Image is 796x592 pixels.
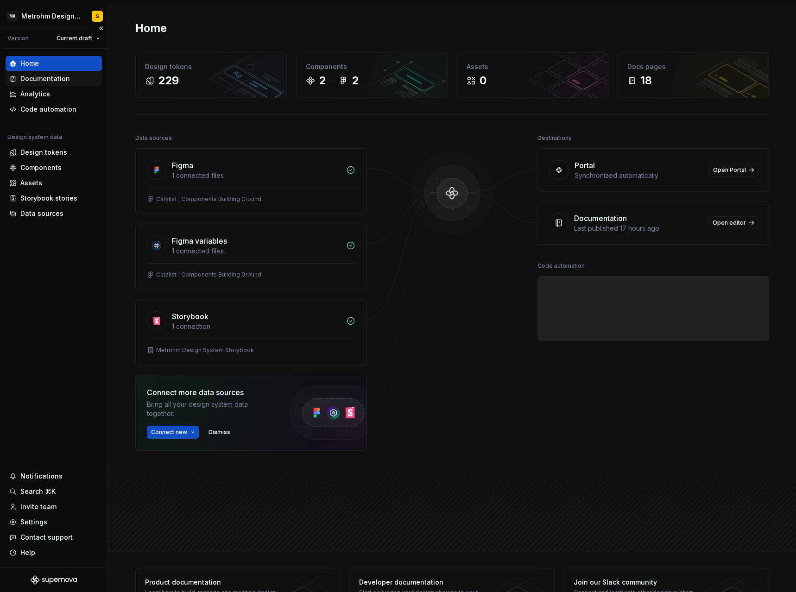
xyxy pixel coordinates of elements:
div: Design tokens [20,148,67,157]
div: Storybook [172,311,208,322]
div: Product documentation [145,578,280,587]
a: Open Portal [709,164,758,176]
div: S [96,13,99,20]
span: Open editor [713,219,746,227]
a: Components [6,160,102,175]
div: 2 [352,73,359,88]
a: Code automation [6,102,102,117]
div: Analytics [20,89,50,99]
span: Open Portal [713,166,746,174]
div: Metrohm Design System [21,12,81,21]
a: Assets [6,176,102,190]
a: Home [6,56,102,71]
button: Contact support [6,530,102,545]
div: Search ⌘K [20,487,56,496]
div: Docs pages [627,62,759,71]
a: Documentation [6,71,102,86]
button: Search ⌘K [6,484,102,499]
div: Invite team [20,502,57,511]
div: Code automation [537,259,585,272]
div: Figma variables [172,235,227,246]
div: Metrohm Design System Storybook [156,346,254,354]
div: Catalist | Components Building Ground [156,195,261,203]
div: Last published 17 hours ago [574,224,703,233]
div: Components [306,62,438,71]
a: Design tokens229 [135,52,287,98]
div: Version [7,35,29,42]
div: 0 [480,73,486,88]
div: 1 connected files [172,246,341,256]
div: Help [20,548,35,557]
a: Figma variables1 connected filesCatalist | Components Building Ground [135,224,367,290]
a: Open editor [708,216,758,229]
a: Storybook1 connectionMetrohm Design System Storybook [135,299,367,365]
a: Design tokens [6,145,102,160]
a: Assets0 [457,52,608,98]
a: Settings [6,515,102,529]
div: 229 [158,73,179,88]
div: Documentation [574,213,627,224]
div: Contact support [20,533,73,542]
button: Current draft [52,32,104,45]
button: Dismiss [204,426,234,439]
a: Components22 [296,52,448,98]
div: Connect more data sources [147,387,272,398]
div: Components [20,163,62,172]
div: 1 connection [172,322,341,331]
div: Join our Slack community [574,578,708,587]
div: Developer documentation [359,578,494,587]
span: Connect new [151,428,187,436]
div: Home [20,59,39,68]
div: MA [6,11,18,22]
svg: Supernova Logo [31,575,77,585]
a: Storybook stories [6,191,102,206]
a: Figma1 connected filesCatalist | Components Building Ground [135,148,367,214]
div: Destinations [537,132,572,145]
div: Storybook stories [20,194,77,203]
div: Documentation [20,74,70,83]
div: Data sources [135,132,172,145]
span: Dismiss [208,428,230,436]
div: Portal [575,160,595,171]
a: Invite team [6,499,102,514]
div: Design system data [7,133,62,141]
button: Help [6,545,102,560]
div: Assets [467,62,599,71]
h2: Home [135,21,167,36]
button: Collapse sidebar [95,22,107,35]
div: Design tokens [145,62,277,71]
div: Data sources [20,209,63,218]
span: Current draft [57,35,92,42]
button: MAMetrohm Design SystemS [2,6,106,26]
a: Analytics [6,87,102,101]
div: Catalist | Components Building Ground [156,271,261,278]
a: Data sources [6,206,102,221]
div: Notifications [20,472,63,481]
button: Connect new [147,426,199,439]
div: 2 [319,73,326,88]
div: Code automation [20,105,76,114]
div: Bring all your design system data together. [147,400,272,418]
div: Figma [172,160,193,171]
button: Notifications [6,469,102,484]
div: Assets [20,178,42,188]
div: 1 connected files [172,171,341,180]
div: 18 [640,73,652,88]
div: Settings [20,517,47,527]
div: Synchronized automatically [575,171,703,180]
a: Docs pages18 [618,52,769,98]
